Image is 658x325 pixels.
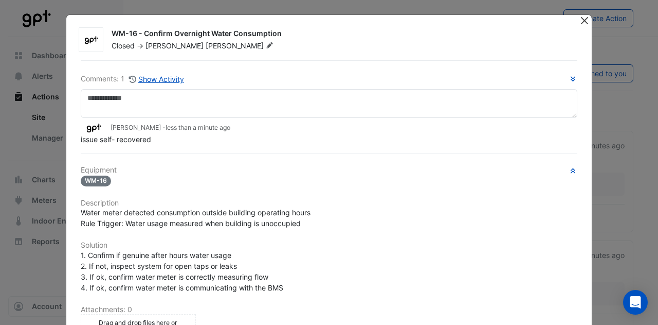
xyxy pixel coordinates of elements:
[81,123,106,134] img: GPT Retail
[112,28,567,41] div: WM-16 - Confirm Overnight Water Consumption
[81,73,185,85] div: Comments: 1
[79,35,103,45] img: GPT Retail
[81,241,577,250] h6: Solution
[623,290,648,315] div: Open Intercom Messenger
[166,124,230,131] span: 2025-10-03 09:19:41
[81,199,577,208] h6: Description
[81,251,283,292] span: 1. Confirm if genuine after hours water usage 2. If not, inspect system for open taps or leaks 3....
[81,305,577,314] h6: Attachments: 0
[112,41,135,50] span: Closed
[137,41,143,50] span: ->
[81,176,111,186] span: WM-16
[145,41,204,50] span: [PERSON_NAME]
[111,123,230,132] small: [PERSON_NAME] -
[81,135,151,144] span: issue self- recovered
[81,166,577,175] h6: Equipment
[81,208,310,228] span: Water meter detected consumption outside building operating hours Rule Trigger: Water usage measu...
[206,41,276,51] span: [PERSON_NAME]
[129,73,185,85] button: Show Activity
[579,15,590,26] button: Close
